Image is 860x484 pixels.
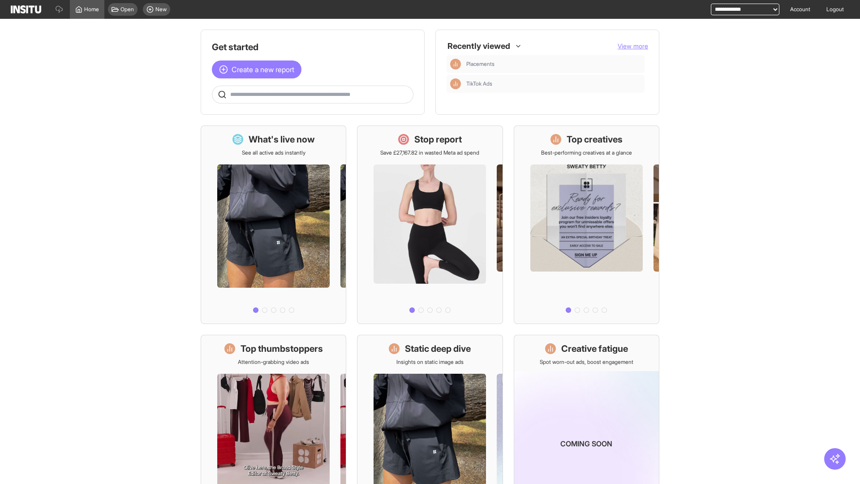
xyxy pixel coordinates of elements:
div: Insights [450,59,461,69]
img: Logo [11,5,41,13]
h1: Top thumbstoppers [241,342,323,355]
button: Create a new report [212,60,301,78]
h1: Get started [212,41,413,53]
p: Save £27,167.82 in wasted Meta ad spend [380,149,479,156]
span: Placements [466,60,641,68]
span: Open [120,6,134,13]
h1: What's live now [249,133,315,146]
h1: Stop report [414,133,462,146]
span: Home [84,6,99,13]
p: Attention-grabbing video ads [238,359,309,366]
span: Placements [466,60,494,68]
p: See all active ads instantly [242,149,305,156]
span: Create a new report [232,64,294,75]
h1: Top creatives [567,133,623,146]
h1: Static deep dive [405,342,471,355]
span: TikTok Ads [466,80,641,87]
span: View more [618,42,648,50]
span: TikTok Ads [466,80,492,87]
button: View more [618,42,648,51]
a: What's live nowSee all active ads instantly [201,125,346,324]
span: New [155,6,167,13]
a: Top creativesBest-performing creatives at a glance [514,125,659,324]
p: Best-performing creatives at a glance [541,149,632,156]
p: Insights on static image ads [396,359,464,366]
a: Stop reportSave £27,167.82 in wasted Meta ad spend [357,125,503,324]
div: Insights [450,78,461,89]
